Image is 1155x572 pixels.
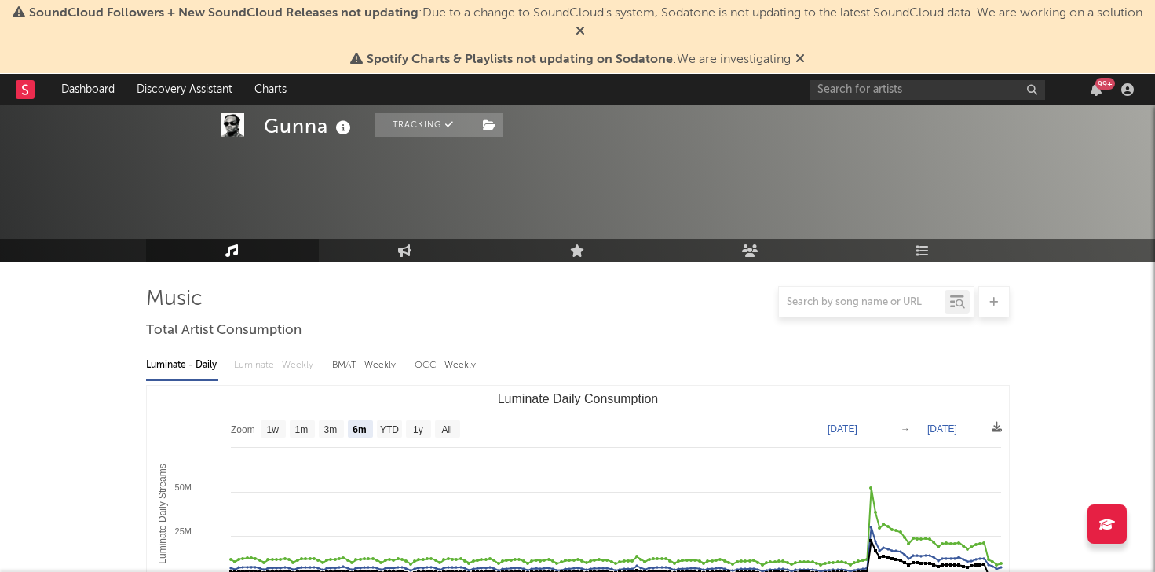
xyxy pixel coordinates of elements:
input: Search by song name or URL [779,296,945,309]
div: BMAT - Weekly [332,352,399,379]
text: YTD [379,424,398,435]
text: 6m [353,424,366,435]
span: Total Artist Consumption [146,321,302,340]
text: Zoom [231,424,255,435]
text: Luminate Daily Consumption [497,392,658,405]
a: Dashboard [50,74,126,105]
button: Tracking [375,113,473,137]
div: Gunna [264,113,355,139]
span: Dismiss [795,53,805,66]
button: 99+ [1091,83,1102,96]
text: 1m [294,424,308,435]
text: Luminate Daily Streams [156,464,167,563]
text: 1y [413,424,423,435]
text: 1w [266,424,279,435]
span: : Due to a change to SoundCloud's system, Sodatone is not updating to the latest SoundCloud data.... [29,7,1142,20]
span: Dismiss [576,26,585,38]
div: Luminate - Daily [146,352,218,379]
text: 3m [323,424,337,435]
span: : We are investigating [367,53,791,66]
text: 50M [174,482,191,492]
text: All [441,424,451,435]
text: 25M [174,526,191,536]
text: [DATE] [828,423,857,434]
div: 99 + [1095,78,1115,90]
span: Spotify Charts & Playlists not updating on Sodatone [367,53,673,66]
a: Charts [243,74,298,105]
text: → [901,423,910,434]
span: SoundCloud Followers + New SoundCloud Releases not updating [29,7,419,20]
div: OCC - Weekly [415,352,477,379]
text: [DATE] [927,423,957,434]
a: Discovery Assistant [126,74,243,105]
input: Search for artists [810,80,1045,100]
